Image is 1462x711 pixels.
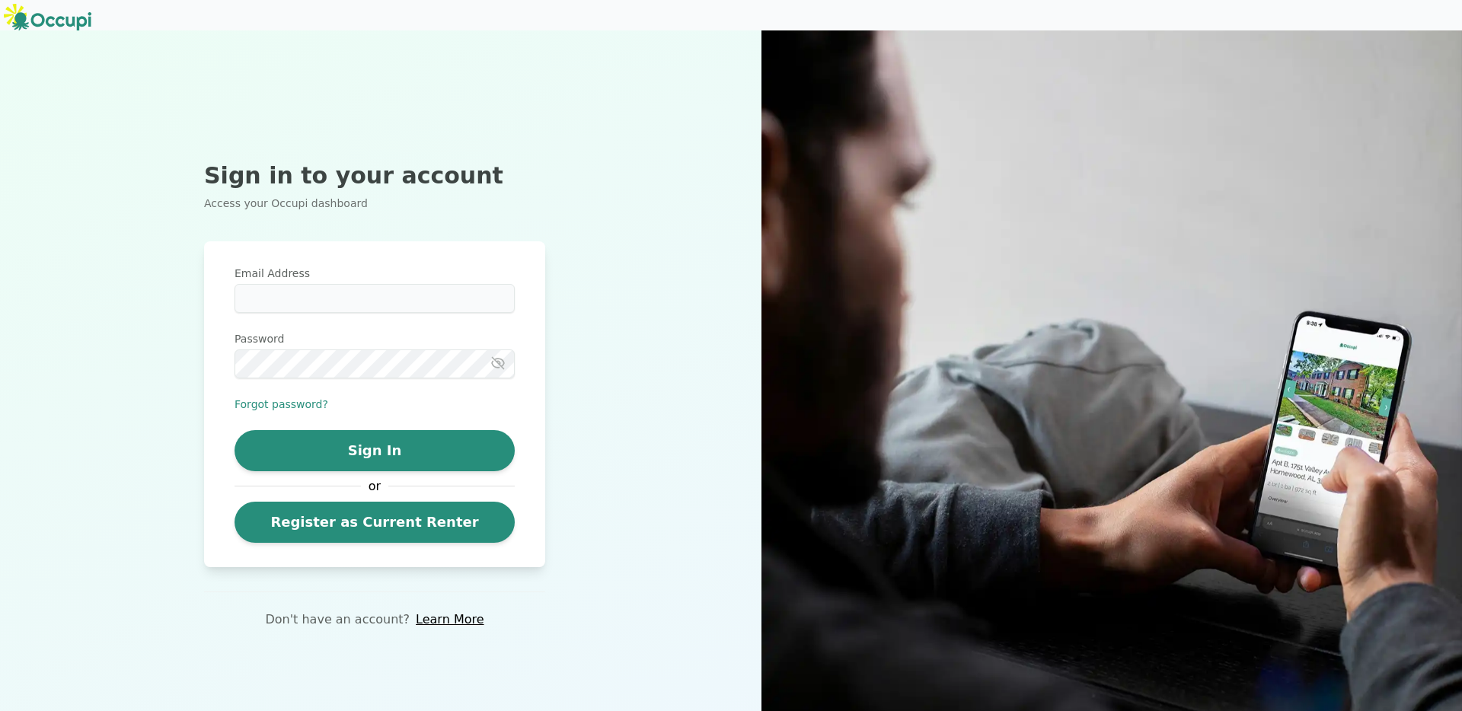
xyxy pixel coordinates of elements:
[235,266,515,281] label: Email Address
[235,331,515,346] label: Password
[416,611,484,629] a: Learn More
[265,611,410,629] p: Don't have an account?
[204,196,545,211] p: Access your Occupi dashboard
[361,477,388,496] span: or
[204,162,545,190] h2: Sign in to your account
[235,397,328,412] button: Forgot password?
[235,502,515,543] a: Register as Current Renter
[235,430,515,471] button: Sign In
